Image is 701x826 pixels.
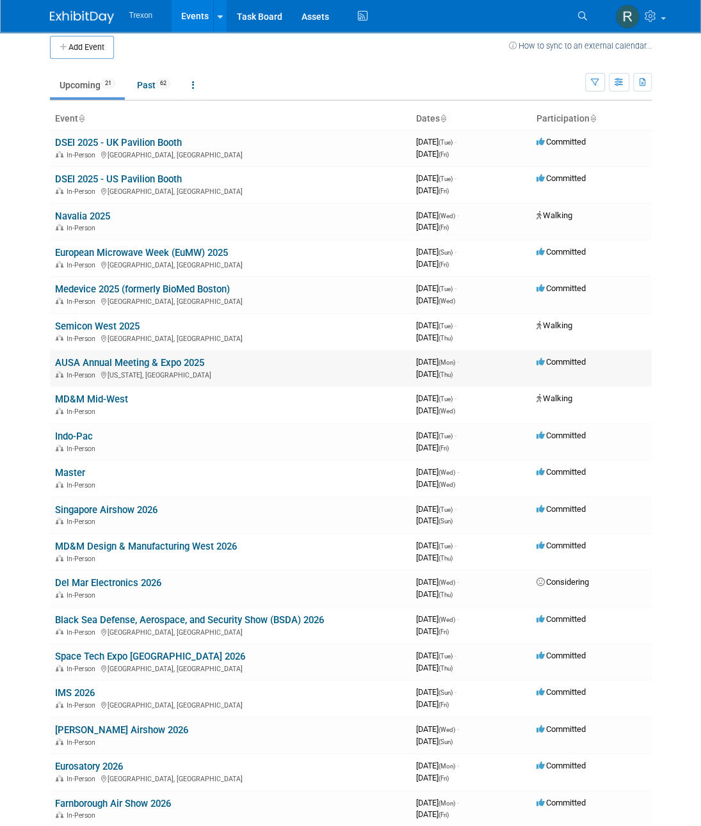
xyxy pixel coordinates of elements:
img: In-Person Event [56,335,63,341]
a: Sort by Event Name [78,113,85,123]
span: [DATE] [416,296,455,305]
img: In-Person Event [56,555,63,561]
a: Sort by Participation Type [590,113,596,123]
span: In-Person [67,187,99,196]
span: In-Person [67,701,99,710]
span: - [457,761,459,770]
span: Committed [536,173,586,183]
span: (Sun) [439,689,453,696]
span: - [457,357,459,367]
span: [DATE] [416,773,449,782]
th: Participation [531,108,652,130]
span: [DATE] [416,186,449,195]
div: [GEOGRAPHIC_DATA], [GEOGRAPHIC_DATA] [55,259,406,269]
button: Add Event [50,36,114,59]
span: - [455,393,456,403]
div: [GEOGRAPHIC_DATA], [GEOGRAPHIC_DATA] [55,663,406,673]
span: (Fri) [439,811,449,818]
span: [DATE] [416,333,453,342]
span: - [455,504,456,514]
span: (Tue) [439,139,453,146]
span: - [457,577,459,587]
span: [DATE] [416,614,459,624]
span: [DATE] [416,479,455,489]
span: [DATE] [416,222,449,232]
span: (Wed) [439,616,455,623]
a: Black Sea Defense, Aerospace, and Security Show (BSDA) 2026 [55,614,324,626]
span: [DATE] [416,369,453,379]
span: In-Person [67,555,99,563]
span: Committed [536,137,586,147]
span: (Tue) [439,653,453,660]
a: AUSA Annual Meeting & Expo 2025 [55,357,204,369]
span: - [455,321,456,330]
span: [DATE] [416,259,449,269]
span: Committed [536,431,586,440]
div: [GEOGRAPHIC_DATA], [GEOGRAPHIC_DATA] [55,773,406,783]
a: Sort by Start Date [440,113,446,123]
img: In-Person Event [56,261,63,267]
div: [GEOGRAPHIC_DATA], [GEOGRAPHIC_DATA] [55,626,406,637]
a: MD&M Mid-West [55,393,128,405]
span: In-Person [67,518,99,526]
span: [DATE] [416,357,459,367]
span: Walking [536,321,572,330]
div: [GEOGRAPHIC_DATA], [GEOGRAPHIC_DATA] [55,149,406,159]
span: 21 [101,79,115,88]
span: - [455,541,456,550]
span: In-Person [67,811,99,820]
span: [DATE] [416,504,456,514]
span: (Wed) [439,469,455,476]
span: (Thu) [439,371,453,378]
img: In-Person Event [56,738,63,745]
span: (Tue) [439,506,453,513]
span: [DATE] [416,283,456,293]
span: - [455,173,456,183]
span: - [457,798,459,807]
span: (Fri) [439,701,449,708]
a: Medevice 2025 (formerly BioMed Boston) [55,283,230,295]
span: Committed [536,761,586,770]
span: In-Person [67,408,99,416]
img: ExhibitDay [50,11,114,24]
span: In-Person [67,335,99,343]
span: (Wed) [439,726,455,733]
span: (Fri) [439,775,449,782]
a: Past62 [127,73,180,97]
span: (Wed) [439,212,455,219]
span: [DATE] [416,541,456,550]
a: [PERSON_NAME] Airshow 2026 [55,724,188,736]
a: Indo-Pac [55,431,93,442]
a: Singapore Airshow 2026 [55,504,157,516]
img: In-Person Event [56,628,63,635]
img: In-Person Event [56,224,63,230]
span: In-Person [67,445,99,453]
span: Considering [536,577,589,587]
img: In-Person Event [56,298,63,304]
span: [DATE] [416,393,456,403]
span: Committed [536,687,586,697]
span: 62 [156,79,170,88]
span: Committed [536,798,586,807]
span: In-Person [67,591,99,600]
span: - [457,724,459,734]
span: [DATE] [416,210,459,220]
th: Dates [411,108,531,130]
span: (Tue) [439,433,453,440]
div: [GEOGRAPHIC_DATA], [GEOGRAPHIC_DATA] [55,333,406,343]
span: (Fri) [439,187,449,195]
span: In-Person [67,481,99,489]
a: DSEI 2025 - US Pavilion Booth [55,173,182,185]
img: In-Person Event [56,408,63,414]
img: In-Person Event [56,371,63,377]
span: Committed [536,541,586,550]
span: (Sun) [439,249,453,256]
img: In-Person Event [56,445,63,451]
div: [GEOGRAPHIC_DATA], [GEOGRAPHIC_DATA] [55,296,406,306]
span: Committed [536,614,586,624]
a: Eurosatory 2026 [55,761,123,772]
span: - [457,467,459,477]
span: (Wed) [439,481,455,488]
span: [DATE] [416,173,456,183]
span: [DATE] [416,467,459,477]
